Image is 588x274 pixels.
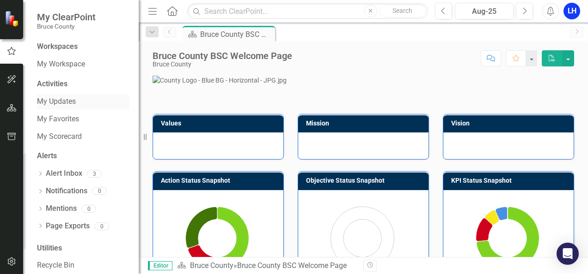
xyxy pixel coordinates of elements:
a: Alert Inbox [46,168,82,179]
button: Search [380,5,426,18]
span: My ClearPoint [37,12,96,23]
small: Bruce County [37,23,96,30]
path: Not Started , 0. [187,244,199,249]
input: Search ClearPoint... [187,3,428,19]
h3: Values [161,120,279,127]
div: Bruce County BSC Welcome Page [237,261,347,270]
div: Aug-25 [458,6,510,17]
div: 0 [92,187,107,195]
button: LH [563,3,580,19]
div: Bruce County [153,61,292,68]
a: My Scorecard [37,131,129,142]
div: 0 [81,205,96,213]
div: » [177,261,356,271]
div: 0 [94,222,109,230]
div: Utilities [37,243,129,254]
div: Bruce County BSC Welcome Page [153,51,292,61]
span: Editor [148,261,172,270]
a: My Favorites [37,114,129,125]
div: Bruce County BSC Welcome Page [200,29,273,40]
div: 3 [87,170,102,178]
path: Not Started, 1. [496,207,508,220]
a: Mentions [46,203,77,214]
h3: Action Status Snapshot [161,177,279,184]
a: Bruce County [190,261,233,270]
h3: Mission [306,120,424,127]
span: Search [392,7,412,14]
h3: Objective Status Snapshot [306,177,424,184]
div: Open Intercom Messenger [557,243,579,265]
h3: Vision [451,120,569,127]
img: ClearPoint Strategy [5,11,21,27]
a: My Updates [37,96,129,107]
div: Alerts [37,151,129,161]
path: On Track, 11. [477,207,539,270]
a: Notifications [46,186,87,197]
div: Workspaces [37,42,78,52]
div: Activities [37,79,129,89]
a: Recycle Bin [37,260,129,271]
h3: KPI Status Snapshot [451,177,569,184]
a: My Workspace [37,59,129,70]
path: On Track, 16. [217,207,249,269]
path: At Risk, 1. [485,210,499,224]
path: Off Track, 2. [476,218,492,241]
path: Completed, 10. [186,207,217,248]
button: Aug-25 [455,3,514,19]
img: County Logo - Blue BG - Horizontal - JPG.jpg [153,76,574,85]
a: Page Exports [46,221,90,232]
